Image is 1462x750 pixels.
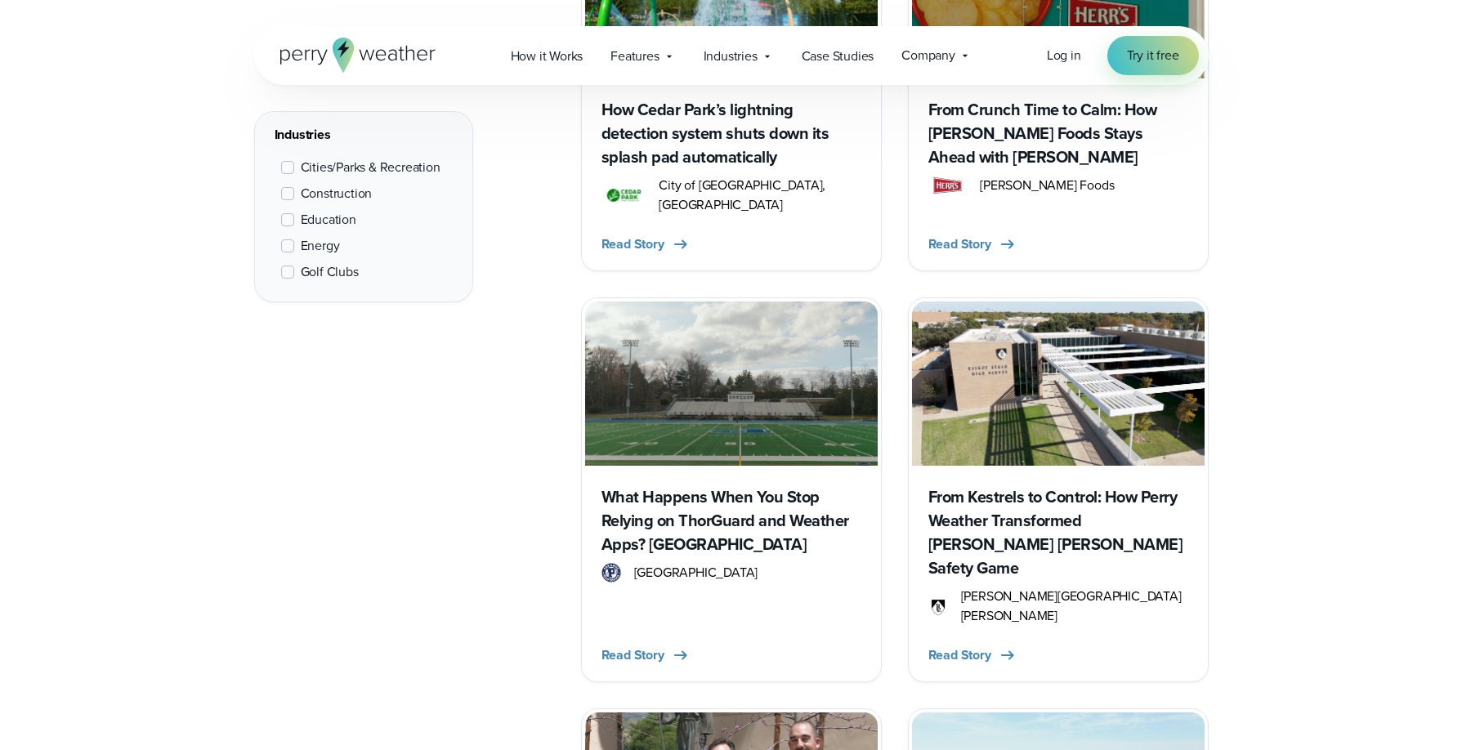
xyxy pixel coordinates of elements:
[928,645,991,665] span: Read Story
[901,46,955,65] span: Company
[980,176,1114,195] span: [PERSON_NAME] Foods
[601,645,664,665] span: Read Story
[275,125,453,145] div: Industries
[585,301,878,466] img: Paramus High School
[581,297,882,682] a: Paramus High School What Happens When You Stop Relying on ThorGuard and Weather Apps? [GEOGRAPHIC...
[301,236,340,256] span: Energy
[601,485,861,556] h3: What Happens When You Stop Relying on ThorGuard and Weather Apps? [GEOGRAPHIC_DATA]
[704,47,758,66] span: Industries
[601,234,664,254] span: Read Story
[301,184,373,203] span: Construction
[1127,46,1179,65] span: Try it free
[928,596,948,616] img: Bishop Lynch High School
[928,645,1017,665] button: Read Story
[928,176,968,195] img: Herr Food Logo
[511,47,583,66] span: How it Works
[659,176,861,215] span: City of [GEOGRAPHIC_DATA], [GEOGRAPHIC_DATA]
[1107,36,1199,75] a: Try it free
[601,563,621,583] img: Paramus high school
[928,234,991,254] span: Read Story
[1047,46,1081,65] a: Log in
[601,645,691,665] button: Read Story
[301,262,359,282] span: Golf Clubs
[497,39,597,73] a: How it Works
[634,563,758,583] span: [GEOGRAPHIC_DATA]
[908,297,1209,682] a: Bishop Lynch High School From Kestrels to Control: How Perry Weather Transformed [PERSON_NAME] [P...
[928,98,1188,169] h3: From Crunch Time to Calm: How [PERSON_NAME] Foods Stays Ahead with [PERSON_NAME]
[301,158,440,177] span: Cities/Parks & Recreation
[961,587,1188,626] span: [PERSON_NAME][GEOGRAPHIC_DATA][PERSON_NAME]
[788,39,888,73] a: Case Studies
[601,234,691,254] button: Read Story
[802,47,874,66] span: Case Studies
[928,485,1188,580] h3: From Kestrels to Control: How Perry Weather Transformed [PERSON_NAME] [PERSON_NAME] Safety Game
[912,301,1205,466] img: Bishop Lynch High School
[601,185,646,205] img: City of Cedar Parks Logo
[301,210,356,230] span: Education
[610,47,659,66] span: Features
[601,98,861,169] h3: How Cedar Park’s lightning detection system shuts down its splash pad automatically
[928,234,1017,254] button: Read Story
